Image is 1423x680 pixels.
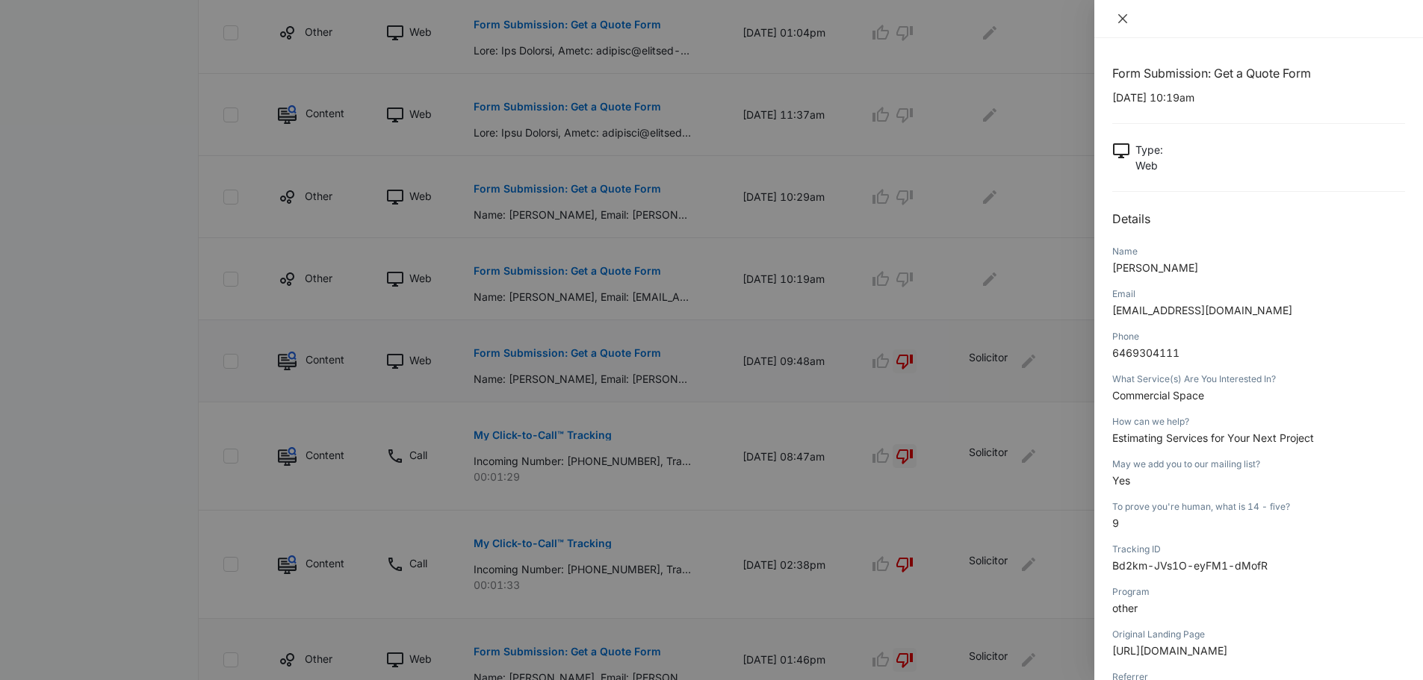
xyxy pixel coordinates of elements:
[1112,389,1204,402] span: Commercial Space
[1135,157,1163,173] p: Web
[1112,210,1405,228] h2: Details
[1112,12,1133,25] button: Close
[1112,458,1405,471] div: May we add you to our mailing list?
[1112,330,1405,343] div: Phone
[1112,543,1405,556] div: Tracking ID
[1112,474,1130,487] span: Yes
[1112,372,1405,386] div: What Service(s) Are You Interested In?
[1112,64,1405,82] h1: Form Submission: Get a Quote Form
[1112,559,1268,572] span: Bd2km-JVs1O-eyFM1-dMofR
[1112,304,1292,316] span: [EMAIL_ADDRESS][DOMAIN_NAME]
[1112,431,1314,444] span: Estimating Services for Your Next Project
[1112,261,1198,274] span: [PERSON_NAME]
[1112,628,1405,641] div: Original Landing Page
[1112,602,1138,614] span: other
[1112,90,1405,105] p: [DATE] 10:19am
[1112,415,1405,428] div: How can we help?
[1112,644,1227,657] span: [URL][DOMAIN_NAME]
[1112,500,1405,514] div: To prove you're human, what is 14 - five?
[1117,13,1129,25] span: close
[1112,585,1405,599] div: Program
[1112,517,1119,529] span: 9
[1135,142,1163,157] p: Type :
[1112,287,1405,301] div: Email
[1112,245,1405,258] div: Name
[1112,346,1179,359] span: 6469304111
